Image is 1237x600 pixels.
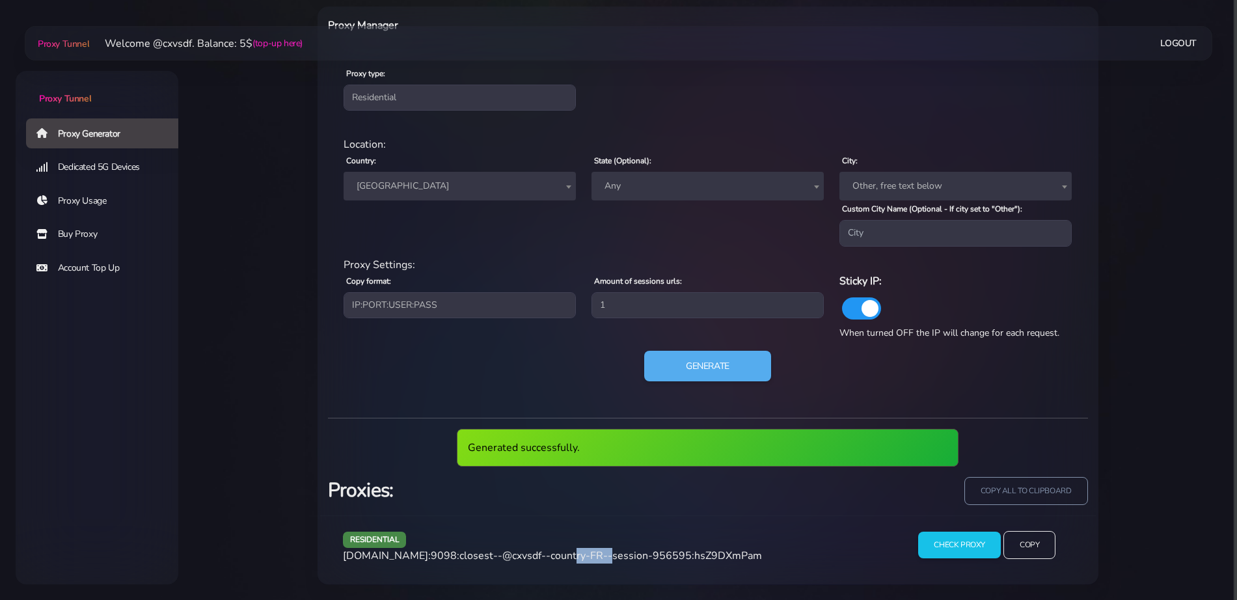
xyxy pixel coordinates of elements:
span: France [351,177,568,195]
a: Logout [1160,31,1197,55]
div: Proxy Settings: [336,257,1080,273]
span: France [344,172,576,200]
label: Proxy type: [346,68,385,79]
label: Amount of sessions urls: [594,275,682,287]
label: Country: [346,155,376,167]
a: Proxy Generator [26,118,189,148]
a: Proxy Usage [26,186,189,216]
input: copy all to clipboard [964,477,1088,505]
span: Any [599,177,816,195]
span: Proxy Tunnel [38,38,89,50]
label: Copy format: [346,275,391,287]
span: residential [343,532,407,548]
div: Location: [336,137,1080,152]
h6: Sticky IP: [839,273,1072,290]
li: Welcome @cxvsdf. Balance: 5$ [89,36,303,51]
h3: Proxies: [328,477,700,504]
label: Custom City Name (Optional - If city set to "Other"): [842,203,1022,215]
input: Check Proxy [918,532,1001,558]
a: Buy Proxy [26,219,189,249]
input: City [839,220,1072,246]
span: Proxy Tunnel [39,92,91,105]
div: Generated successfully. [457,429,958,467]
a: Proxy Tunnel [16,71,178,105]
button: Generate [644,351,771,382]
label: City: [842,155,858,167]
span: When turned OFF the IP will change for each request. [839,327,1059,339]
label: State (Optional): [594,155,651,167]
a: Proxy Tunnel [35,33,89,54]
span: Other, free text below [847,177,1064,195]
span: Any [591,172,824,200]
span: Other, free text below [839,172,1072,200]
a: (top-up here) [252,36,303,50]
input: Copy [1003,531,1055,559]
h6: Proxy Manager [328,17,765,34]
iframe: Webchat Widget [1045,387,1221,584]
a: Dedicated 5G Devices [26,152,189,182]
span: [DOMAIN_NAME]:9098:closest--@cxvsdf--country-FR--session-956595:hsZ9DXmPam [343,549,762,563]
a: Account Top Up [26,253,189,283]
